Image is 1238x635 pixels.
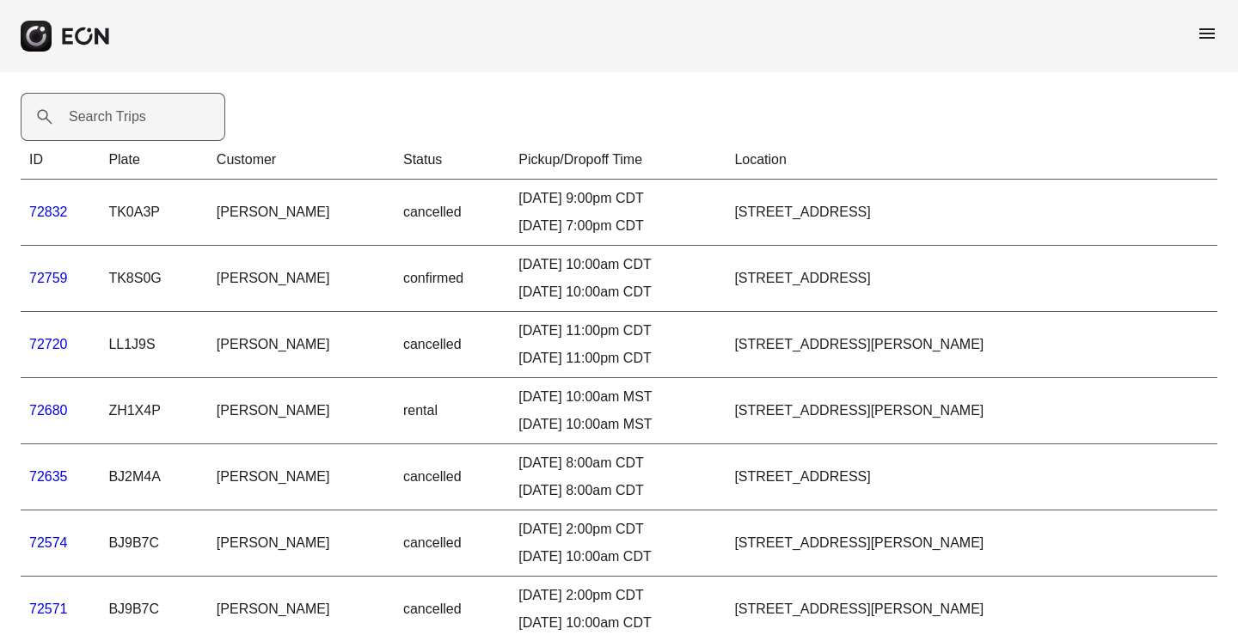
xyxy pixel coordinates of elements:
[208,378,395,444] td: [PERSON_NAME]
[518,585,717,606] div: [DATE] 2:00pm CDT
[395,444,510,510] td: cancelled
[395,141,510,180] th: Status
[29,601,68,616] a: 72571
[395,378,510,444] td: rental
[29,271,68,285] a: 72759
[726,378,1217,444] td: [STREET_ADDRESS][PERSON_NAME]
[518,613,717,633] div: [DATE] 10:00am CDT
[518,216,717,236] div: [DATE] 7:00pm CDT
[726,312,1217,378] td: [STREET_ADDRESS][PERSON_NAME]
[100,141,207,180] th: Plate
[518,387,717,407] div: [DATE] 10:00am MST
[29,469,68,484] a: 72635
[100,378,207,444] td: ZH1X4P
[29,205,68,219] a: 72832
[1197,23,1217,44] span: menu
[518,519,717,540] div: [DATE] 2:00pm CDT
[518,254,717,275] div: [DATE] 10:00am CDT
[395,312,510,378] td: cancelled
[726,444,1217,510] td: [STREET_ADDRESS]
[208,246,395,312] td: [PERSON_NAME]
[21,141,100,180] th: ID
[518,348,717,369] div: [DATE] 11:00pm CDT
[100,180,207,246] td: TK0A3P
[518,480,717,501] div: [DATE] 8:00am CDT
[518,321,717,341] div: [DATE] 11:00pm CDT
[208,141,395,180] th: Customer
[208,510,395,577] td: [PERSON_NAME]
[100,510,207,577] td: BJ9B7C
[208,180,395,246] td: [PERSON_NAME]
[518,453,717,473] div: [DATE] 8:00am CDT
[518,414,717,435] div: [DATE] 10:00am MST
[726,510,1217,577] td: [STREET_ADDRESS][PERSON_NAME]
[100,312,207,378] td: LL1J9S
[208,444,395,510] td: [PERSON_NAME]
[100,444,207,510] td: BJ2M4A
[726,246,1217,312] td: [STREET_ADDRESS]
[29,535,68,550] a: 72574
[518,546,717,567] div: [DATE] 10:00am CDT
[510,141,726,180] th: Pickup/Dropoff Time
[395,180,510,246] td: cancelled
[100,246,207,312] td: TK8S0G
[726,180,1217,246] td: [STREET_ADDRESS]
[518,188,717,209] div: [DATE] 9:00pm CDT
[29,403,68,418] a: 72680
[518,282,717,302] div: [DATE] 10:00am CDT
[395,510,510,577] td: cancelled
[726,141,1217,180] th: Location
[29,337,68,351] a: 72720
[208,312,395,378] td: [PERSON_NAME]
[395,246,510,312] td: confirmed
[69,107,146,127] label: Search Trips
